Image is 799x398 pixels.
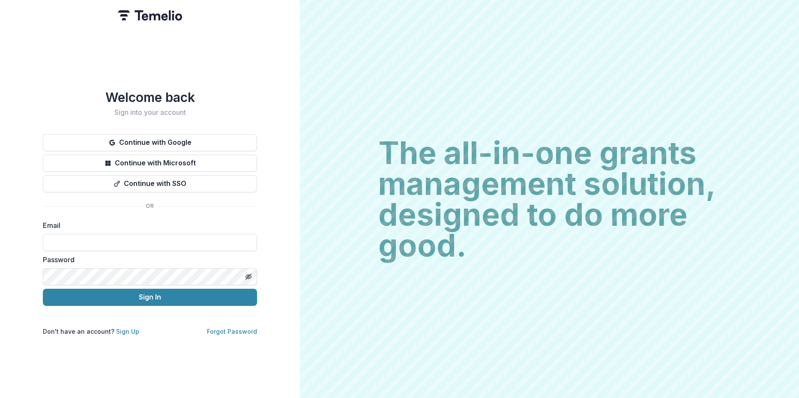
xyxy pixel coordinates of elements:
[43,155,257,172] button: Continue with Microsoft
[116,328,139,335] a: Sign Up
[207,328,257,335] a: Forgot Password
[118,10,182,21] img: Temelio
[43,90,257,105] h1: Welcome back
[43,134,257,151] button: Continue with Google
[43,175,257,192] button: Continue with SSO
[43,108,257,117] h2: Sign into your account
[43,289,257,306] button: Sign In
[43,220,252,230] label: Email
[242,270,255,284] button: Toggle password visibility
[43,254,252,265] label: Password
[43,327,139,336] p: Don't have an account?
